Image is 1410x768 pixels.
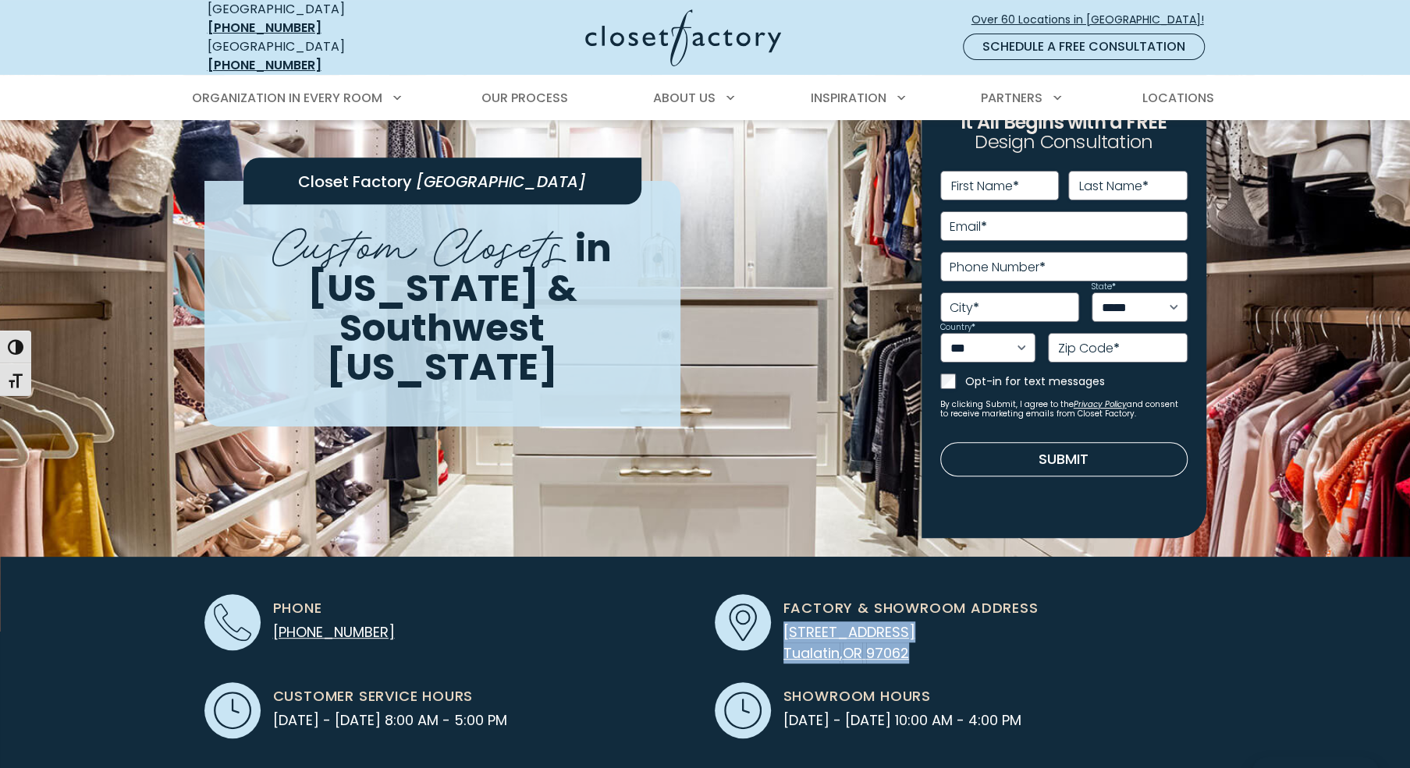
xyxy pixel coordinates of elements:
[783,685,931,706] span: Showroom Hours
[783,643,840,663] span: Tualatin
[783,710,1021,731] span: [DATE] - [DATE] 10:00 AM - 4:00 PM
[961,109,1167,135] span: It All Begins with a FREE
[975,129,1153,155] span: Design Consultation
[416,171,586,193] span: [GEOGRAPHIC_DATA]
[1092,283,1116,291] label: State
[585,9,781,66] img: Closet Factory Logo
[783,622,915,642] span: [STREET_ADDRESS]
[1074,398,1127,410] a: Privacy Policy
[298,171,412,193] span: Closet Factory
[181,76,1230,120] nav: Primary Menu
[811,89,886,107] span: Inspiration
[481,89,568,107] span: Our Process
[940,442,1188,476] button: Submit
[971,12,1216,28] span: Over 60 Locations in [GEOGRAPHIC_DATA]!
[783,597,1039,618] span: Factory & Showroom Address
[192,89,382,107] span: Organization in Every Room
[783,622,915,663] a: [STREET_ADDRESS] Tualatin,OR 97062
[273,622,395,642] a: [PHONE_NUMBER]
[1142,89,1213,107] span: Locations
[653,89,716,107] span: About Us
[950,221,987,233] label: Email
[843,643,862,663] span: OR
[950,261,1046,274] label: Phone Number
[981,89,1042,107] span: Partners
[273,597,322,618] span: Phone
[208,37,434,75] div: [GEOGRAPHIC_DATA]
[866,643,909,663] span: 97062
[272,206,566,277] span: Custom Closets
[951,180,1019,193] label: First Name
[307,222,613,393] span: in [US_STATE] & Southwest [US_STATE]
[940,400,1188,419] small: By clicking Submit, I agree to the and consent to receive marketing emails from Closet Factory.
[1079,180,1149,193] label: Last Name
[971,6,1217,34] a: Over 60 Locations in [GEOGRAPHIC_DATA]!
[1057,342,1119,355] label: Zip Code
[940,324,975,331] label: Country
[208,19,321,37] a: [PHONE_NUMBER]
[965,373,1188,389] label: Opt-in for text messages
[273,710,507,731] span: [DATE] - [DATE] 8:00 AM - 5:00 PM
[963,34,1205,60] a: Schedule a Free Consultation
[950,302,979,314] label: City
[273,685,474,706] span: Customer Service Hours
[208,56,321,74] a: [PHONE_NUMBER]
